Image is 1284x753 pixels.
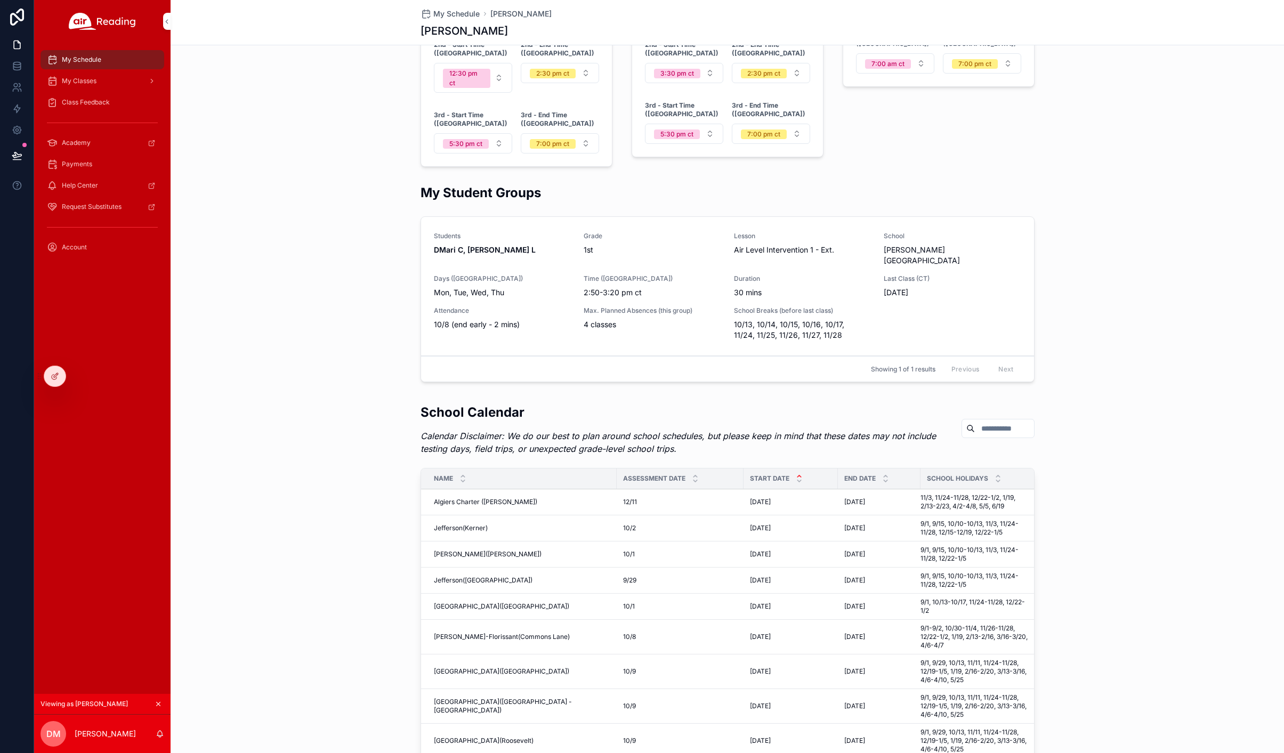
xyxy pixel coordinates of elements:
a: Request Substitutes [41,197,164,216]
div: 7:00 am ct [871,59,905,69]
div: 5:30 pm ct [449,139,482,149]
button: Select Button [732,124,810,144]
span: 1st [584,245,721,255]
span: [DATE] [844,498,865,506]
span: [PERSON_NAME]([PERSON_NAME]) [434,550,542,558]
span: Jefferson([GEOGRAPHIC_DATA]) [434,576,532,585]
span: Start Date [750,474,789,483]
span: [GEOGRAPHIC_DATA]([GEOGRAPHIC_DATA]) [434,602,569,611]
span: 9/1, 9/29, 10/13, 11/11, 11/24-11/28, 12/19-1/5, 1/19, 2/16-2/20, 3/13-3/16, 4/6-4/10, 5/25 [920,659,1029,684]
span: 10/1 [623,550,635,558]
p: [PERSON_NAME] [75,728,136,739]
span: Jefferson(Kerner) [434,524,488,532]
img: App logo [69,13,136,30]
span: Viewing as [PERSON_NAME] [41,700,128,708]
span: Air Level Intervention 1 - Ext. [734,245,871,255]
div: 7:00 pm ct [958,59,991,69]
a: [PERSON_NAME] [490,9,552,19]
button: Select Button [521,133,599,153]
span: 9/1, 9/29, 10/13, 11/11, 11/24-11/28, 12/19-1/5, 1/19, 2/16-2/20, 3/13-3/16, 4/6-4/10, 5/25 [920,693,1029,719]
button: Select Button [434,133,512,153]
span: [DATE] [750,576,771,585]
span: 10/9 [623,702,636,710]
span: Lesson [734,232,871,240]
span: School Breaks (before last class) [734,306,871,315]
span: [DATE] [884,287,1021,298]
span: 9/1, 9/15, 10/10-10/13, 11/3, 11/24-11/28, 12/22-1/5 [920,546,1029,563]
a: Help Center [41,176,164,195]
span: [DATE] [844,602,865,611]
span: [DATE] [750,550,771,558]
div: scrollable content [34,43,171,271]
span: 11/3, 11/24-11/28, 12/22-1/2, 1/19, 2/13-2/23, 4/2-4/8, 5/5, 6/19 [920,493,1029,511]
span: 9/1, 9/15, 10/10-10/13, 11/3, 11/24-11/28, 12/15-12/19, 12/22-1/5 [920,520,1029,537]
strong: 3rd - Start Time ([GEOGRAPHIC_DATA]) [434,111,512,128]
span: 2:50-3:20 pm ct [584,287,721,298]
span: [GEOGRAPHIC_DATA]([GEOGRAPHIC_DATA] - [GEOGRAPHIC_DATA]) [434,698,610,715]
strong: 2nd - End Time ([GEOGRAPHIC_DATA]) [521,41,599,58]
strong: 2nd - Start Time ([GEOGRAPHIC_DATA]) [645,41,723,58]
span: 9/1-9/2, 10/30-11/4, 11/26-11/28, 12/22-1/2, 1/19, 2/13-2/16, 3/16-3/20, 4/6-4/7 [920,624,1029,650]
a: My Schedule [421,9,480,19]
span: [DATE] [750,667,771,676]
span: 9/1, 10/13-10/17, 11/24-11/28, 12/22-1/2 [920,598,1029,615]
span: Students [434,232,571,240]
span: [DATE] [750,702,771,710]
span: 9/29 [623,576,636,585]
strong: 2nd - End Time ([GEOGRAPHIC_DATA]) [732,41,810,58]
span: [GEOGRAPHIC_DATA]([GEOGRAPHIC_DATA]) [434,667,569,676]
strong: 2nd - Start Time ([GEOGRAPHIC_DATA]) [434,41,512,58]
a: Academy [41,133,164,152]
h2: My Student Groups [421,184,541,201]
h2: School Calendar [421,403,954,421]
strong: 3rd - End Time ([GEOGRAPHIC_DATA]) [521,111,599,128]
span: [DATE] [750,602,771,611]
span: [DATE] [844,633,865,641]
span: Last Class (CT) [884,274,1021,283]
span: Request Substitutes [62,203,122,211]
button: Select Button [943,53,1021,74]
span: 10/8 (end early - 2 mins) [434,319,571,330]
span: 12/11 [623,498,637,506]
span: School [884,232,1021,240]
button: Select Button [434,63,512,93]
span: 10/9 [623,736,636,745]
span: [DATE] [844,576,865,585]
a: Class Feedback [41,93,164,112]
span: Algiers Charter ([PERSON_NAME]) [434,498,537,506]
strong: DMari C, [PERSON_NAME] L [434,245,536,254]
em: Calendar Disclaimer: We do our best to plan around school schedules, but please keep in mind that... [421,431,936,454]
span: Attendance [434,306,571,315]
span: [DATE] [844,736,865,745]
span: [DATE] [750,498,771,506]
span: [PERSON_NAME]-Florissant(Commons Lane) [434,633,570,641]
div: 2:30 pm ct [747,69,780,78]
a: Payments [41,155,164,174]
span: [DATE] [844,667,865,676]
span: [PERSON_NAME][GEOGRAPHIC_DATA] [884,245,1021,266]
span: Showing 1 of 1 results [871,365,935,374]
span: [GEOGRAPHIC_DATA](Roosevelt) [434,736,534,745]
div: 12:30 pm ct [449,69,484,88]
strong: 3rd - Start Time ([GEOGRAPHIC_DATA]) [645,101,723,118]
button: Select Button [645,124,723,144]
span: 4 classes [584,319,721,330]
div: 5:30 pm ct [660,129,693,139]
a: My Classes [41,71,164,91]
span: Max. Planned Absences (this group) [584,306,721,315]
span: Duration [734,274,871,283]
span: [DATE] [844,702,865,710]
span: My Schedule [433,9,480,19]
span: End Date [844,474,876,483]
button: Select Button [645,63,723,83]
span: Account [62,243,87,252]
span: Help Center [62,181,98,190]
span: 9/1, 9/15, 10/10-10/13, 11/3, 11/24-11/28, 12/22-1/5 [920,572,1029,589]
span: My Schedule [62,55,101,64]
button: Select Button [732,63,810,83]
span: [DATE] [750,736,771,745]
button: Select Button [856,53,934,74]
span: [DATE] [750,633,771,641]
span: My Classes [62,77,96,85]
span: 10/1 [623,602,635,611]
